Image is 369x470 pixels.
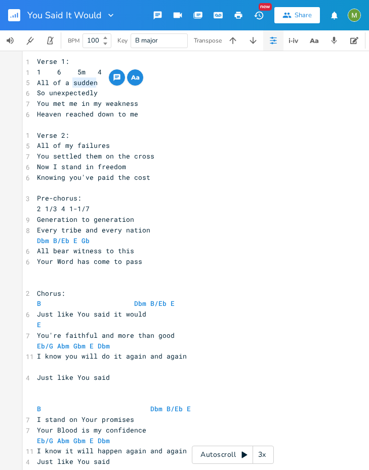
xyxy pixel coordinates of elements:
[73,341,86,350] span: Gbm
[90,436,94,445] span: E
[98,341,110,350] span: Dbm
[249,6,269,24] button: New
[37,173,150,182] span: Knowing you've paid the cost
[73,236,77,245] span: E
[98,436,110,445] span: Dbm
[37,404,41,413] span: B
[73,436,86,445] span: Gbm
[37,457,110,466] span: Just like You said
[150,299,167,308] span: B/Eb
[259,3,272,11] div: New
[37,351,187,361] span: I know you will do it again and again
[274,7,320,23] button: Share
[37,446,187,455] span: I know it will happen again and again
[37,373,110,382] span: Just like You said
[117,37,128,44] div: Key
[295,11,312,20] div: Share
[37,425,146,435] span: Your Blood is my confidence
[37,225,150,234] span: Every tribe and every nation
[37,320,41,329] span: E
[37,341,53,350] span: Eb/G
[57,341,69,350] span: Abm
[194,37,222,44] div: Transpose
[90,341,94,350] span: E
[37,299,41,308] span: B
[348,9,361,22] img: Mik Sivak
[134,299,146,308] span: Dbm
[37,236,49,245] span: Dbm
[167,404,183,413] span: B/Eb
[253,446,271,464] div: 3x
[37,415,134,424] span: I stand on Your promises
[37,131,69,140] span: Verse 2:
[37,78,98,87] span: All of a sudden
[37,57,69,66] span: Verse 1:
[37,257,142,266] span: Your Word has come to pass
[37,215,134,224] span: Generation to generation
[53,236,69,245] span: B/Eb
[37,331,175,340] span: You're faithful and more than good
[37,309,146,319] span: Just like You said it would
[135,36,158,45] span: B major
[37,67,102,76] span: 1 6 5m 4
[37,109,138,119] span: Heaven reached down to me
[27,11,102,20] span: You Said It Would
[37,193,81,203] span: Pre-chorus:
[37,141,110,150] span: All of my failures
[37,289,65,298] span: Chorus:
[37,204,90,213] span: 2 1/3 4 1-1/7
[37,246,134,255] span: All bear witness to this
[171,299,175,308] span: E
[37,88,98,97] span: So unexpectedly
[150,404,162,413] span: Dbm
[57,436,69,445] span: Abm
[68,38,79,44] div: BPM
[37,162,126,171] span: Now I stand in freedom
[37,151,154,161] span: You settled them on the cross
[37,436,53,445] span: Eb/G
[37,99,203,108] span: You met me in my weakness
[81,236,90,245] span: Gb
[187,404,191,413] span: E
[192,446,274,464] div: Autoscroll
